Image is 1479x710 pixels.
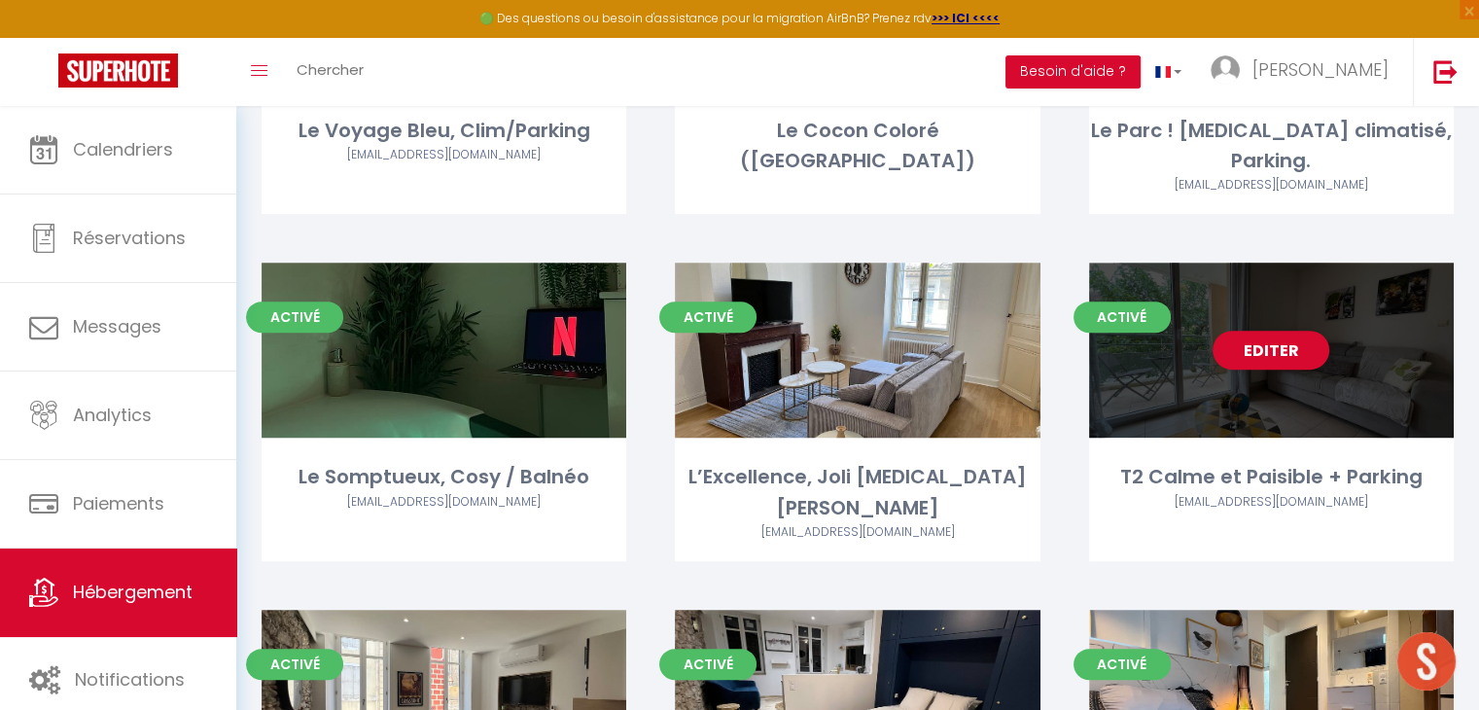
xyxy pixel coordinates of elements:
a: Chercher [282,38,378,106]
div: Ouvrir le chat [1397,632,1456,691]
div: T2 Calme et Paisible + Parking [1089,462,1454,492]
span: Activé [246,649,343,680]
a: >>> ICI <<<< [932,10,1000,26]
div: Le Parc ! [MEDICAL_DATA] climatisé, Parking. [1089,116,1454,177]
span: Activé [246,302,343,333]
span: Réservations [73,226,186,250]
img: Super Booking [58,53,178,88]
span: Activé [659,649,757,680]
span: Chercher [297,59,364,80]
span: Messages [73,314,161,338]
span: Paiements [73,491,164,515]
div: Airbnb [1089,493,1454,512]
button: Besoin d'aide ? [1005,55,1141,89]
div: L’Excellence, Joli [MEDICAL_DATA] [PERSON_NAME] [675,462,1039,523]
img: ... [1211,55,1240,85]
span: Hébergement [73,580,193,604]
a: ... [PERSON_NAME] [1196,38,1413,106]
a: Editer [1213,331,1329,370]
div: Airbnb [262,493,626,512]
span: Analytics [73,403,152,427]
span: Calendriers [73,137,173,161]
div: Le Cocon Coloré ([GEOGRAPHIC_DATA]) [675,116,1039,177]
span: Activé [659,302,757,333]
span: [PERSON_NAME] [1252,57,1389,82]
span: Notifications [75,667,185,692]
div: Airbnb [675,523,1039,542]
div: Airbnb [1089,176,1454,195]
span: Activé [1074,649,1171,680]
img: logout [1433,59,1458,84]
div: Le Somptueux, Cosy / Balnéo [262,462,626,492]
span: Activé [1074,302,1171,333]
div: Le Voyage Bleu, Clim/Parking [262,116,626,146]
div: Airbnb [262,146,626,164]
